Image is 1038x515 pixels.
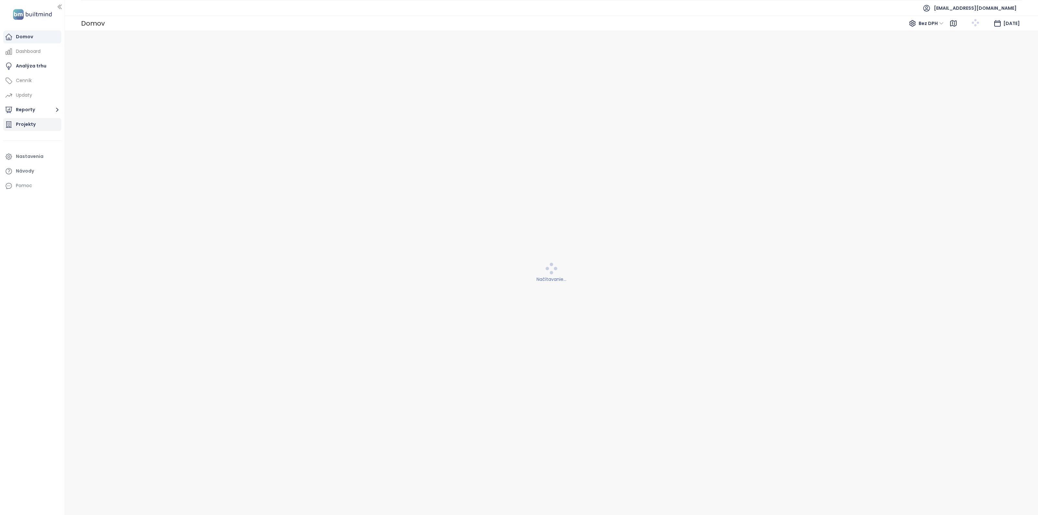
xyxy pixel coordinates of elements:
div: Domov [81,17,105,30]
span: [EMAIL_ADDRESS][DOMAIN_NAME] [934,0,1017,16]
span: Bez DPH [919,18,944,28]
div: Pomoc [16,182,32,190]
a: Domov [3,30,61,43]
div: Analýza trhu [16,62,46,70]
a: Updaty [3,89,61,102]
button: Reporty [3,103,61,116]
div: Cenník [16,77,32,85]
a: Dashboard [3,45,61,58]
div: Updaty [16,91,32,99]
a: Návody [3,165,61,178]
div: Návody [16,167,34,175]
a: Analýza trhu [3,60,61,73]
img: logo [11,8,54,21]
a: Nastavenia [3,150,61,163]
div: Projekty [16,120,36,128]
div: Domov [16,33,33,41]
span: [DATE] [1003,20,1020,27]
div: Nastavenia [16,152,43,161]
div: Pomoc [3,179,61,192]
a: Cenník [3,74,61,87]
div: Načítavanie... [69,276,1034,283]
a: Projekty [3,118,61,131]
div: Dashboard [16,47,41,55]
